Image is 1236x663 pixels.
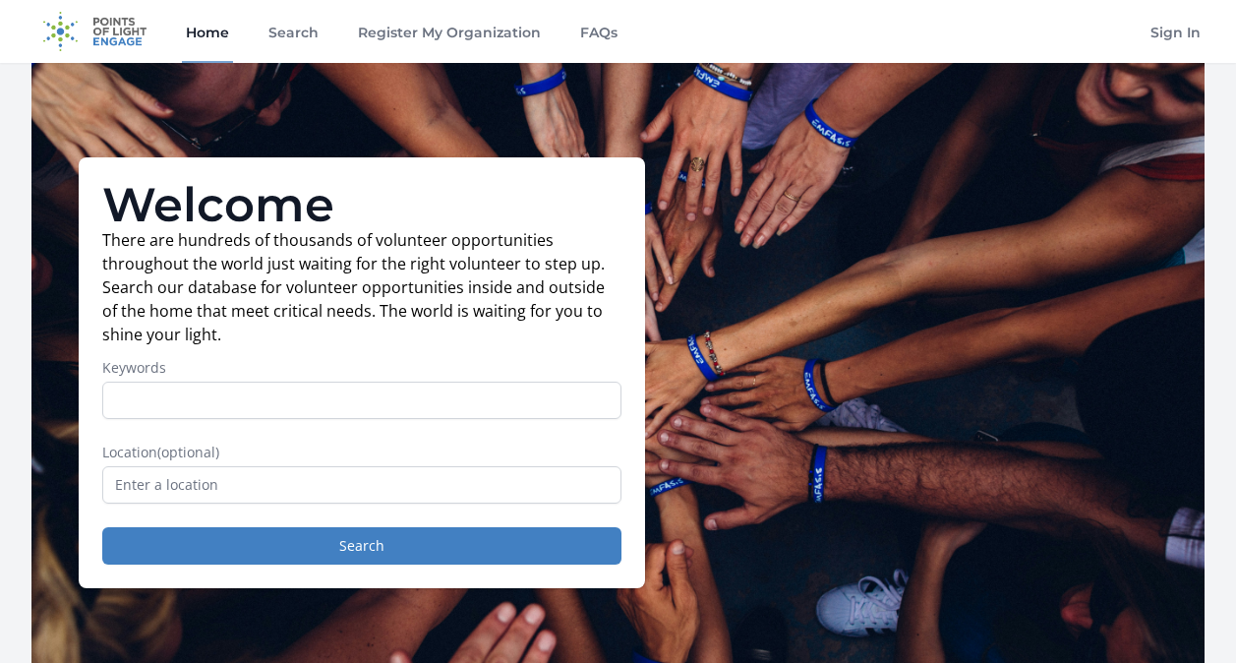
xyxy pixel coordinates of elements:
span: (optional) [157,443,219,461]
input: Enter a location [102,466,621,504]
label: Location [102,443,621,462]
button: Search [102,527,621,565]
p: There are hundreds of thousands of volunteer opportunities throughout the world just waiting for ... [102,228,621,346]
label: Keywords [102,358,621,378]
h1: Welcome [102,181,621,228]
